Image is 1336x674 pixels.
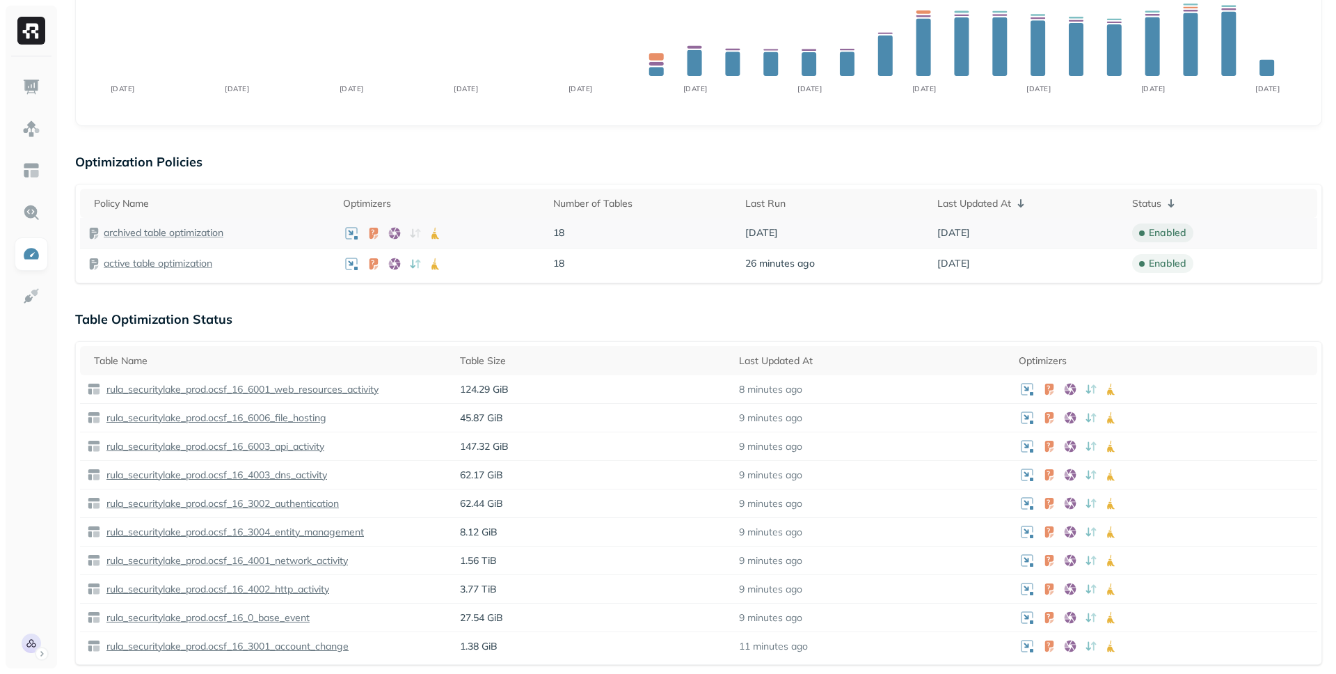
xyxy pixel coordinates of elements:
[739,526,802,539] p: 9 minutes ago
[17,17,45,45] img: Ryft
[22,634,41,653] img: Rula
[568,84,593,93] tspan: [DATE]
[937,195,1118,212] div: Last Updated At
[460,354,726,368] div: Table Size
[460,611,726,625] p: 27.54 GiB
[101,640,349,653] a: rula_securitylake_prod.ocsf_16_3001_account_change
[460,412,726,425] p: 45.87 GiB
[87,554,101,567] img: table
[912,84,937,93] tspan: [DATE]
[22,78,40,96] img: Dashboard
[739,640,808,653] p: 11 minutes ago
[1141,84,1166,93] tspan: [DATE]
[1026,84,1051,93] tspan: [DATE]
[22,120,40,138] img: Assets
[937,226,970,240] span: [DATE]
[22,287,40,305] img: Integrations
[460,469,726,482] p: 62.17 GiB
[94,354,446,368] div: Table Name
[739,583,802,596] p: 9 minutes ago
[75,154,1322,170] p: Optimization Policies
[101,440,324,453] a: rula_securitylake_prod.ocsf_16_6003_api_activity
[739,497,802,510] p: 9 minutes ago
[343,197,539,210] div: Optimizers
[225,84,249,93] tspan: [DATE]
[87,496,101,510] img: table
[739,412,802,425] p: 9 minutes ago
[87,411,101,425] img: table
[87,382,101,396] img: table
[1149,226,1186,240] p: enabled
[104,640,349,653] p: rula_securitylake_prod.ocsf_16_3001_account_change
[104,412,326,425] p: rula_securitylake_prod.ocsf_16_6006_file_hosting
[1149,257,1186,270] p: enabled
[340,84,364,93] tspan: [DATE]
[1255,84,1280,93] tspan: [DATE]
[553,257,731,270] p: 18
[739,440,802,453] p: 9 minutes ago
[22,245,40,263] img: Optimization
[460,440,726,453] p: 147.32 GiB
[745,257,815,270] span: 26 minutes ago
[101,412,326,425] a: rula_securitylake_prod.ocsf_16_6006_file_hosting
[101,383,379,396] a: rula_securitylake_prod.ocsf_16_6001_web_resources_activity
[104,257,212,270] a: active table optimization
[460,640,726,653] p: 1.38 GiB
[104,226,223,240] a: archived table optimization
[87,639,101,653] img: table
[460,526,726,539] p: 8.12 GiB
[75,311,1322,327] p: Table Optimization Status
[104,526,364,539] p: rula_securitylake_prod.ocsf_16_3004_entity_management
[94,197,329,210] div: Policy Name
[87,439,101,453] img: table
[87,611,101,625] img: table
[460,583,726,596] p: 3.77 TiB
[460,554,726,567] p: 1.56 TiB
[937,257,970,270] span: [DATE]
[101,497,339,510] a: rula_securitylake_prod.ocsf_16_3002_authentication
[1019,354,1310,368] div: Optimizers
[553,226,731,240] p: 18
[739,354,1005,368] div: Last Updated At
[101,583,329,596] a: rula_securitylake_prod.ocsf_16_4002_http_activity
[1132,195,1310,212] div: Status
[104,497,339,510] p: rula_securitylake_prod.ocsf_16_3002_authentication
[104,611,310,625] p: rula_securitylake_prod.ocsf_16_0_base_event
[101,554,348,567] a: rula_securitylake_prod.ocsf_16_4001_network_activity
[739,611,802,625] p: 9 minutes ago
[553,197,731,210] div: Number of Tables
[739,383,802,396] p: 8 minutes ago
[111,84,135,93] tspan: [DATE]
[797,84,822,93] tspan: [DATE]
[104,469,327,482] p: rula_securitylake_prod.ocsf_16_4003_dns_activity
[101,526,364,539] a: rula_securitylake_prod.ocsf_16_3004_entity_management
[460,497,726,510] p: 62.44 GiB
[739,554,802,567] p: 9 minutes ago
[745,226,778,240] span: [DATE]
[87,468,101,482] img: table
[87,525,101,539] img: table
[22,203,40,221] img: Query Explorer
[101,611,310,625] a: rula_securitylake_prod.ocsf_16_0_base_event
[454,84,478,93] tspan: [DATE]
[739,469,802,482] p: 9 minutes ago
[683,84,708,93] tspan: [DATE]
[104,583,329,596] p: rula_securitylake_prod.ocsf_16_4002_http_activity
[104,383,379,396] p: rula_securitylake_prod.ocsf_16_6001_web_resources_activity
[104,554,348,567] p: rula_securitylake_prod.ocsf_16_4001_network_activity
[460,383,726,396] p: 124.29 GiB
[101,469,327,482] a: rula_securitylake_prod.ocsf_16_4003_dns_activity
[22,162,40,180] img: Asset Explorer
[745,197,923,210] div: Last Run
[104,440,324,453] p: rula_securitylake_prod.ocsf_16_6003_api_activity
[87,582,101,596] img: table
